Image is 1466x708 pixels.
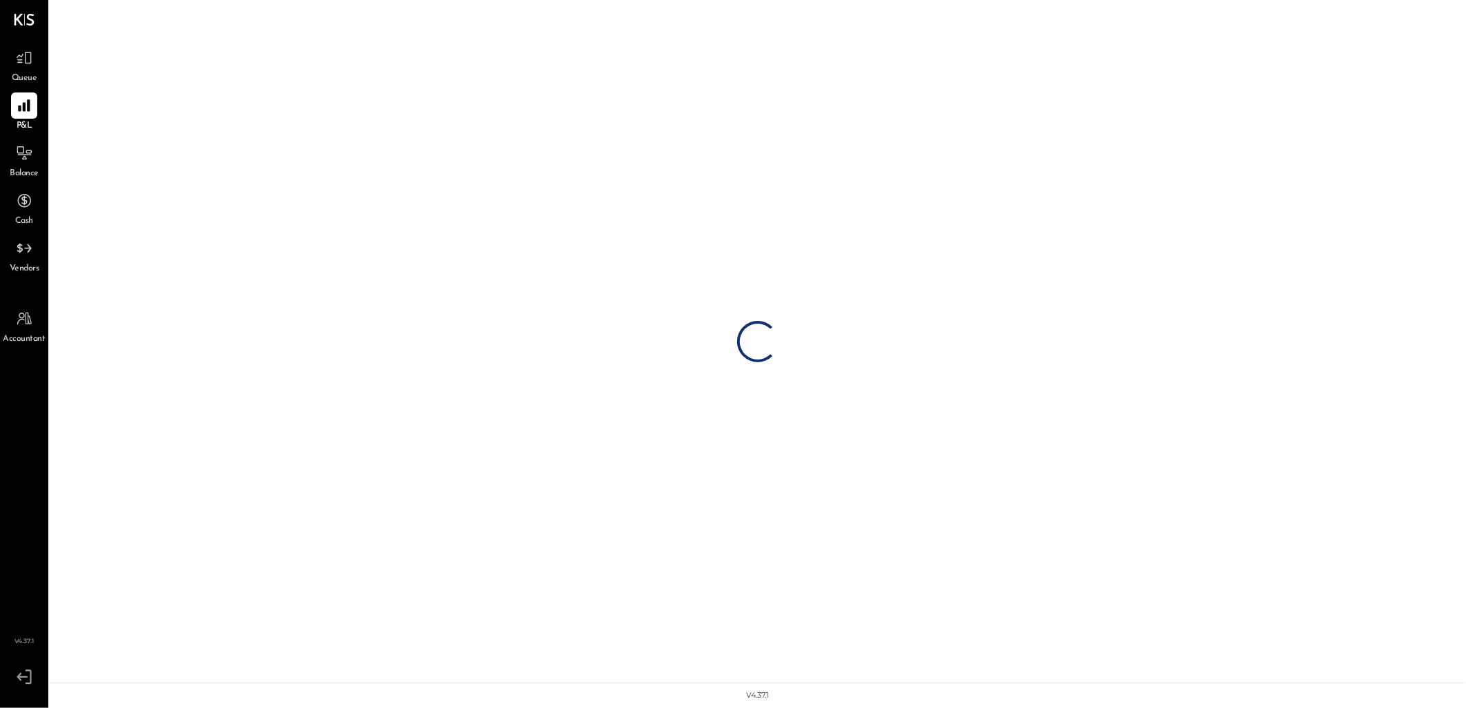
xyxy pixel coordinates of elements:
[1,45,48,85] a: Queue
[12,72,37,85] span: Queue
[10,263,39,275] span: Vendors
[1,92,48,132] a: P&L
[1,140,48,180] a: Balance
[17,120,32,132] span: P&L
[1,306,48,346] a: Accountant
[1,188,48,228] a: Cash
[1,235,48,275] a: Vendors
[15,215,33,228] span: Cash
[747,690,770,701] div: v 4.37.1
[3,333,46,346] span: Accountant
[10,168,39,180] span: Balance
